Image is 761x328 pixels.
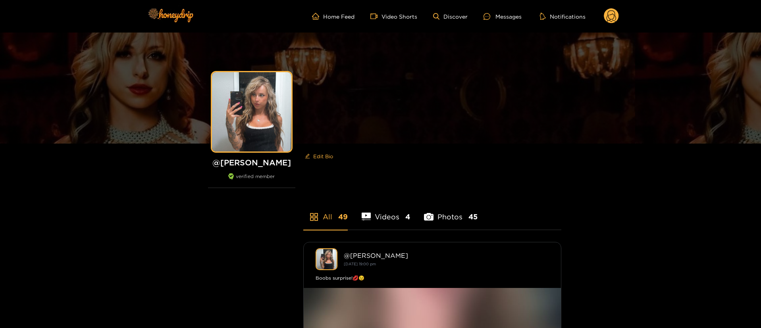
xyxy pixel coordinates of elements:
[313,152,333,160] span: Edit Bio
[370,13,417,20] a: Video Shorts
[316,274,549,282] div: Boobs surprise!💋😉
[338,212,348,222] span: 49
[309,212,319,222] span: appstore
[312,13,323,20] span: home
[362,194,410,230] li: Videos
[305,153,310,159] span: edit
[303,194,348,230] li: All
[433,13,468,20] a: Discover
[208,173,295,188] div: verified member
[370,13,381,20] span: video-camera
[405,212,410,222] span: 4
[484,12,522,21] div: Messages
[344,262,376,266] small: [DATE] 19:00 pm
[303,150,335,163] button: editEdit Bio
[208,157,295,167] h1: @ [PERSON_NAME]
[316,248,337,270] img: kendra
[468,212,478,222] span: 45
[424,194,478,230] li: Photos
[344,252,549,259] div: @ [PERSON_NAME]
[312,13,354,20] a: Home Feed
[538,12,588,20] button: Notifications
